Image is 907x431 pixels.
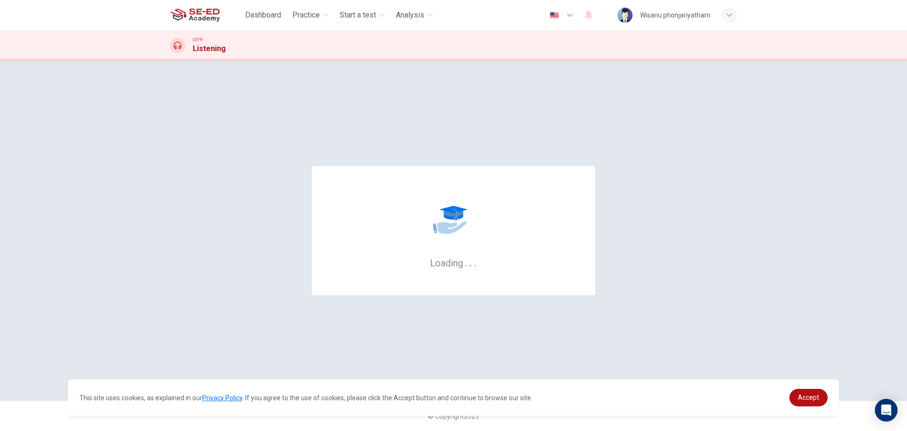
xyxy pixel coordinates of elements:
img: Profile picture [617,8,633,23]
a: dismiss cookie message [789,389,828,406]
img: SE-ED Academy logo [170,6,220,25]
h6: . [464,254,468,270]
h1: Listening [193,43,226,54]
a: SE-ED Academy logo [170,6,241,25]
h6: . [469,254,472,270]
span: © Copyright 2025 [428,413,479,420]
span: Practice [292,9,320,21]
span: Dashboard [245,9,281,21]
span: Analysis [396,9,424,21]
h6: . [474,254,477,270]
button: Dashboard [241,7,285,24]
span: This site uses cookies, as explained in our . If you agree to the use of cookies, please click th... [79,394,532,402]
div: cookieconsent [68,379,839,416]
button: Practice [289,7,332,24]
img: en [548,12,560,19]
button: Analysis [392,7,436,24]
div: Open Intercom Messenger [875,399,898,422]
span: Accept [798,394,819,401]
span: Start a test [340,9,376,21]
h6: Loading [430,256,477,269]
span: CEFR [193,36,203,43]
div: Wisanu phonjariyatham [640,9,710,21]
button: Start a test [336,7,388,24]
a: Privacy Policy [202,394,242,402]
